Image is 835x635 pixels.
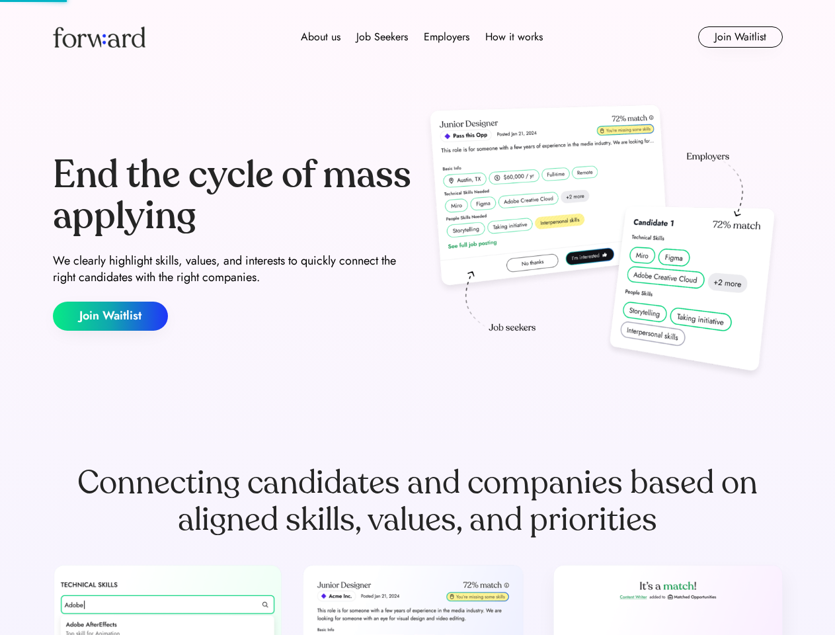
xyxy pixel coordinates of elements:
img: Forward logo [53,26,145,48]
button: Join Waitlist [53,302,168,331]
div: About us [301,29,340,45]
img: hero-image.png [423,101,783,385]
div: How it works [485,29,543,45]
div: Job Seekers [356,29,408,45]
div: End the cycle of mass applying [53,155,413,236]
div: Employers [424,29,469,45]
div: Connecting candidates and companies based on aligned skills, values, and priorities [53,464,783,538]
button: Join Waitlist [698,26,783,48]
div: We clearly highlight skills, values, and interests to quickly connect the right candidates with t... [53,253,413,286]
